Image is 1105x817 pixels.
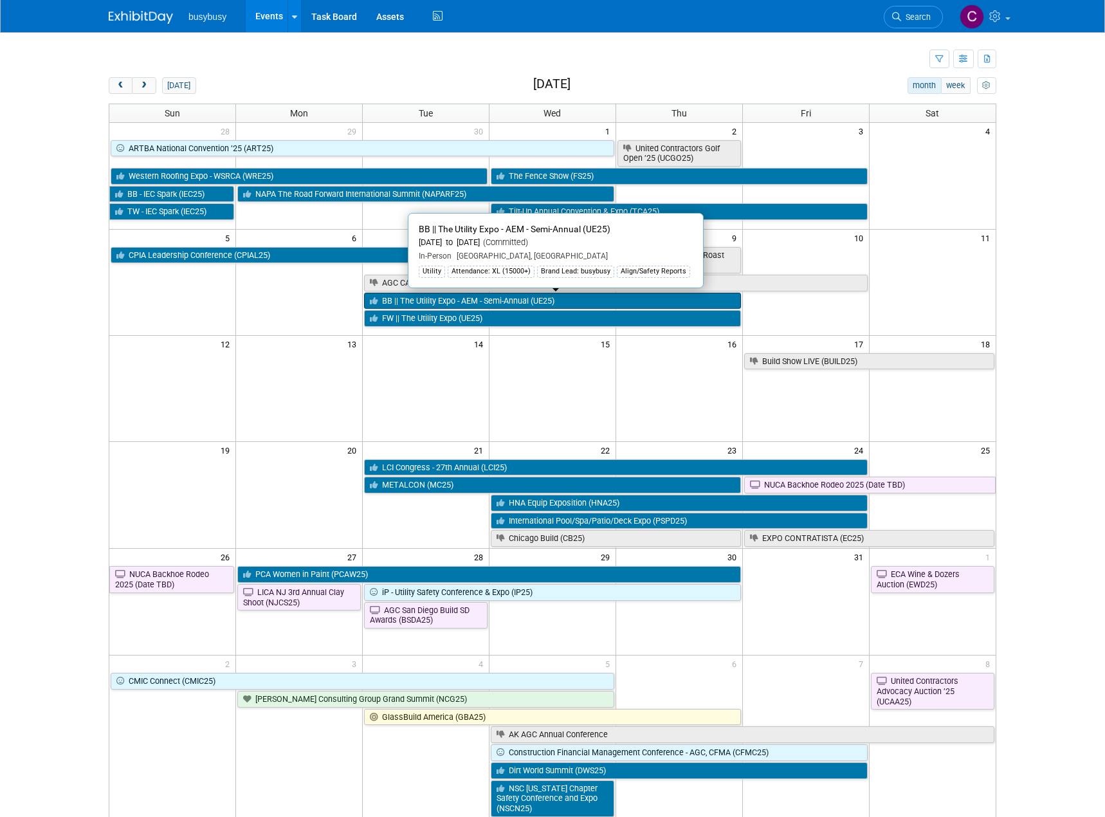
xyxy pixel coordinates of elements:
[537,266,614,277] div: Brand Lead: busybusy
[419,108,433,118] span: Tue
[491,513,868,529] a: International Pool/Spa/Patio/Deck Expo (PSPD25)
[884,6,943,28] a: Search
[744,353,994,370] a: Build Show LIVE (BUILD25)
[109,11,173,24] img: ExhibitDay
[188,12,226,22] span: busybusy
[364,477,741,493] a: METALCON (MC25)
[984,549,996,565] span: 1
[731,230,742,246] span: 9
[224,230,235,246] span: 5
[871,566,994,592] a: ECA Wine & Dozers Auction (EWD25)
[599,336,616,352] span: 15
[491,495,868,511] a: HNA Equip Exposition (HNA25)
[977,77,996,94] button: myCustomButton
[853,442,869,458] span: 24
[491,762,868,779] a: Dirt World Summit (DWS25)
[491,726,994,743] a: AK AGC Annual Conference
[853,336,869,352] span: 17
[290,108,308,118] span: Mon
[533,77,571,91] h2: [DATE]
[980,336,996,352] span: 18
[744,530,994,547] a: EXPO CONTRATISTA (EC25)
[364,293,741,309] a: BB || The Utility Expo - AEM - Semi-Annual (UE25)
[604,123,616,139] span: 1
[477,656,489,672] span: 4
[419,252,452,261] span: In-Person
[731,123,742,139] span: 2
[237,186,614,203] a: NAPA The Road Forward International Summit (NAPARF25)
[351,656,362,672] span: 3
[237,584,361,610] a: LICA NJ 3rd Annual Clay Shoot (NJCS25)
[364,275,867,291] a: AGC CA Construct Annual Conference 25 (CAC25)
[726,549,742,565] span: 30
[346,549,362,565] span: 27
[111,247,488,264] a: CPIA Leadership Conference (CPIAL25)
[726,442,742,458] span: 23
[857,123,869,139] span: 3
[364,310,741,327] a: FW || The Utility Expo (UE25)
[941,77,971,94] button: week
[599,549,616,565] span: 29
[491,744,868,761] a: Construction Financial Management Conference - AGC, CFMA (CFMC25)
[452,252,608,261] span: [GEOGRAPHIC_DATA], [GEOGRAPHIC_DATA]
[604,656,616,672] span: 5
[364,602,488,629] a: AGC San Diego Build SD Awards (BSDA25)
[224,656,235,672] span: 2
[346,123,362,139] span: 29
[351,230,362,246] span: 6
[346,336,362,352] span: 13
[491,780,614,817] a: NSC [US_STATE] Chapter Safety Conference and Expo (NSCN25)
[111,168,488,185] a: Western Roofing Expo - WSRCA (WRE25)
[617,140,741,167] a: United Contractors Golf Open ’25 (UCGO25)
[111,140,614,157] a: ARTBA National Convention ’25 (ART25)
[109,186,234,203] a: BB - IEC Spark (IEC25)
[448,266,534,277] div: Attendance: XL (15000+)
[980,442,996,458] span: 25
[473,123,489,139] span: 30
[419,224,610,234] span: BB || The Utility Expo - AEM - Semi-Annual (UE25)
[853,549,869,565] span: 31
[473,442,489,458] span: 21
[364,459,867,476] a: LCI Congress - 27th Annual (LCI25)
[165,108,180,118] span: Sun
[871,673,994,710] a: United Contractors Advocacy Auction ’25 (UCAA25)
[346,442,362,458] span: 20
[473,336,489,352] span: 14
[109,77,132,94] button: prev
[419,266,445,277] div: Utility
[901,12,931,22] span: Search
[980,230,996,246] span: 11
[162,77,196,94] button: [DATE]
[237,566,740,583] a: PCA Women in Paint (PCAW25)
[491,530,741,547] a: Chicago Build (CB25)
[491,168,868,185] a: The Fence Show (FS25)
[801,108,811,118] span: Fri
[853,230,869,246] span: 10
[237,691,614,708] a: [PERSON_NAME] Consulting Group Grand Summit (NCG25)
[219,336,235,352] span: 12
[132,77,156,94] button: next
[857,656,869,672] span: 7
[599,442,616,458] span: 22
[419,237,693,248] div: [DATE] to [DATE]
[473,549,489,565] span: 28
[617,266,690,277] div: Align/Safety Reports
[219,442,235,458] span: 19
[109,566,234,592] a: NUCA Backhoe Rodeo 2025 (Date TBD)
[491,203,868,220] a: Tilt-Up Annual Convention & Expo (TCA25)
[671,108,687,118] span: Thu
[543,108,561,118] span: Wed
[726,336,742,352] span: 16
[111,673,614,690] a: CMIC Connect (CMIC25)
[926,108,939,118] span: Sat
[982,82,991,90] i: Personalize Calendar
[364,584,741,601] a: iP - Utility Safety Conference & Expo (IP25)
[984,656,996,672] span: 8
[364,709,741,726] a: GlassBuild America (GBA25)
[731,656,742,672] span: 6
[480,237,528,247] span: (Committed)
[908,77,942,94] button: month
[219,123,235,139] span: 28
[960,5,984,29] img: Collin Larson
[109,203,234,220] a: TW - IEC Spark (IEC25)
